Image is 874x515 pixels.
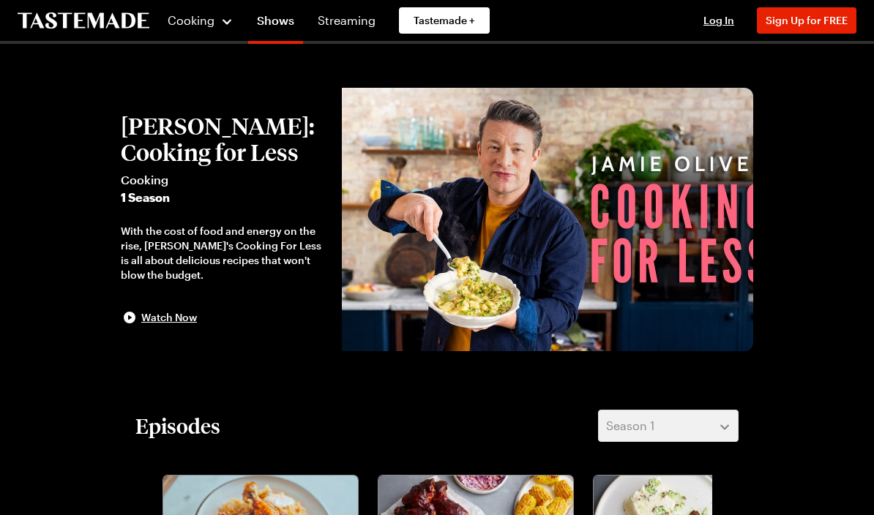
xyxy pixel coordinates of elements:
h2: [PERSON_NAME]: Cooking for Less [121,113,327,165]
button: Sign Up for FREE [757,7,856,34]
button: Season 1 [598,410,739,442]
img: Jamie Oliver: Cooking for Less [342,88,753,351]
span: Watch Now [141,310,197,325]
div: With the cost of food and energy on the rise, [PERSON_NAME]'s Cooking For Less is all about delic... [121,224,327,282]
span: 1 Season [121,189,327,206]
h2: Episodes [135,413,220,439]
span: Sign Up for FREE [766,14,848,26]
span: Cooking [121,171,327,189]
a: To Tastemade Home Page [18,12,149,29]
span: Tastemade + [414,13,475,28]
button: Cooking [167,3,234,38]
span: Cooking [168,13,214,27]
span: Season 1 [606,417,654,435]
button: Log In [690,13,748,28]
span: Log In [703,14,734,26]
a: Tastemade + [399,7,490,34]
button: [PERSON_NAME]: Cooking for LessCooking1 SeasonWith the cost of food and energy on the rise, [PERS... [121,113,327,326]
a: Shows [248,3,303,44]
